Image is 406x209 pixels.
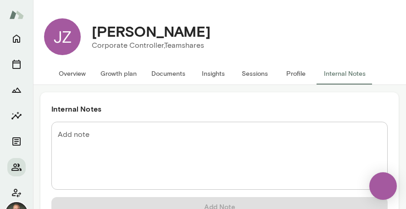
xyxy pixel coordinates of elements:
[7,29,26,48] button: Home
[93,62,144,85] button: Growth plan
[193,62,234,85] button: Insights
[92,23,211,40] h4: [PERSON_NAME]
[275,62,317,85] button: Profile
[44,18,81,55] div: JZ
[7,158,26,176] button: Members
[7,81,26,99] button: Growth Plan
[234,62,275,85] button: Sessions
[7,184,26,202] button: Client app
[92,40,211,51] p: Corporate Controller, Teamshares
[9,6,24,23] img: Mento
[7,107,26,125] button: Insights
[144,62,193,85] button: Documents
[51,62,93,85] button: Overview
[7,55,26,73] button: Sessions
[51,103,388,114] h6: Internal Notes
[7,132,26,151] button: Documents
[317,62,373,85] button: Internal Notes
